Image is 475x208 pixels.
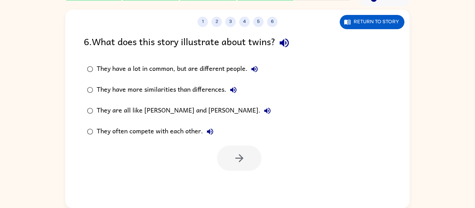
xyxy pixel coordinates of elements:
button: 3 [225,17,236,27]
div: They are all like [PERSON_NAME] and [PERSON_NAME]. [97,104,274,118]
div: 6 . What does this story illustrate about twins? [84,34,391,52]
div: They have more similarities than differences. [97,83,240,97]
button: 4 [239,17,250,27]
button: They often compete with each other. [203,125,217,139]
button: They are all like [PERSON_NAME] and [PERSON_NAME]. [260,104,274,118]
div: They often compete with each other. [97,125,217,139]
button: They have more similarities than differences. [226,83,240,97]
button: 6 [267,17,277,27]
button: They have a lot in common, but are different people. [248,62,261,76]
button: Return to story [340,15,404,29]
button: 1 [198,17,208,27]
div: They have a lot in common, but are different people. [97,62,261,76]
button: 2 [211,17,222,27]
button: 5 [253,17,264,27]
